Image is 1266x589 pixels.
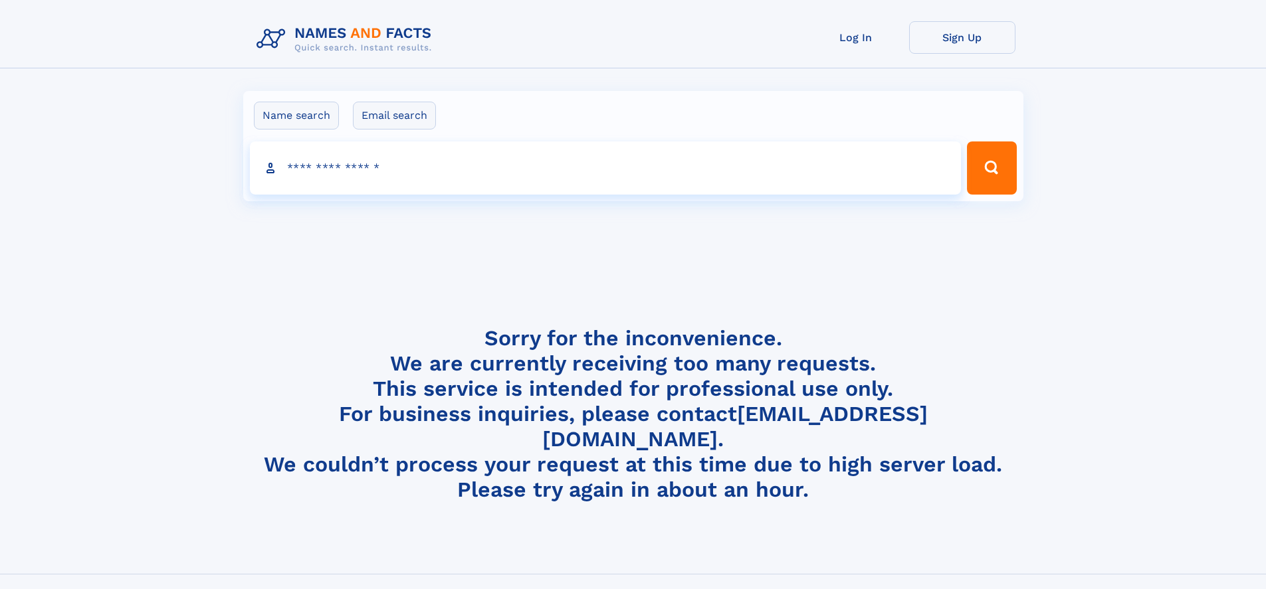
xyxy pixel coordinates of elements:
[251,21,443,57] img: Logo Names and Facts
[803,21,909,54] a: Log In
[542,401,928,452] a: [EMAIL_ADDRESS][DOMAIN_NAME]
[353,102,436,129] label: Email search
[909,21,1015,54] a: Sign Up
[250,141,962,195] input: search input
[967,141,1016,195] button: Search Button
[254,102,339,129] label: Name search
[251,325,1015,503] h4: Sorry for the inconvenience. We are currently receiving too many requests. This service is intend...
